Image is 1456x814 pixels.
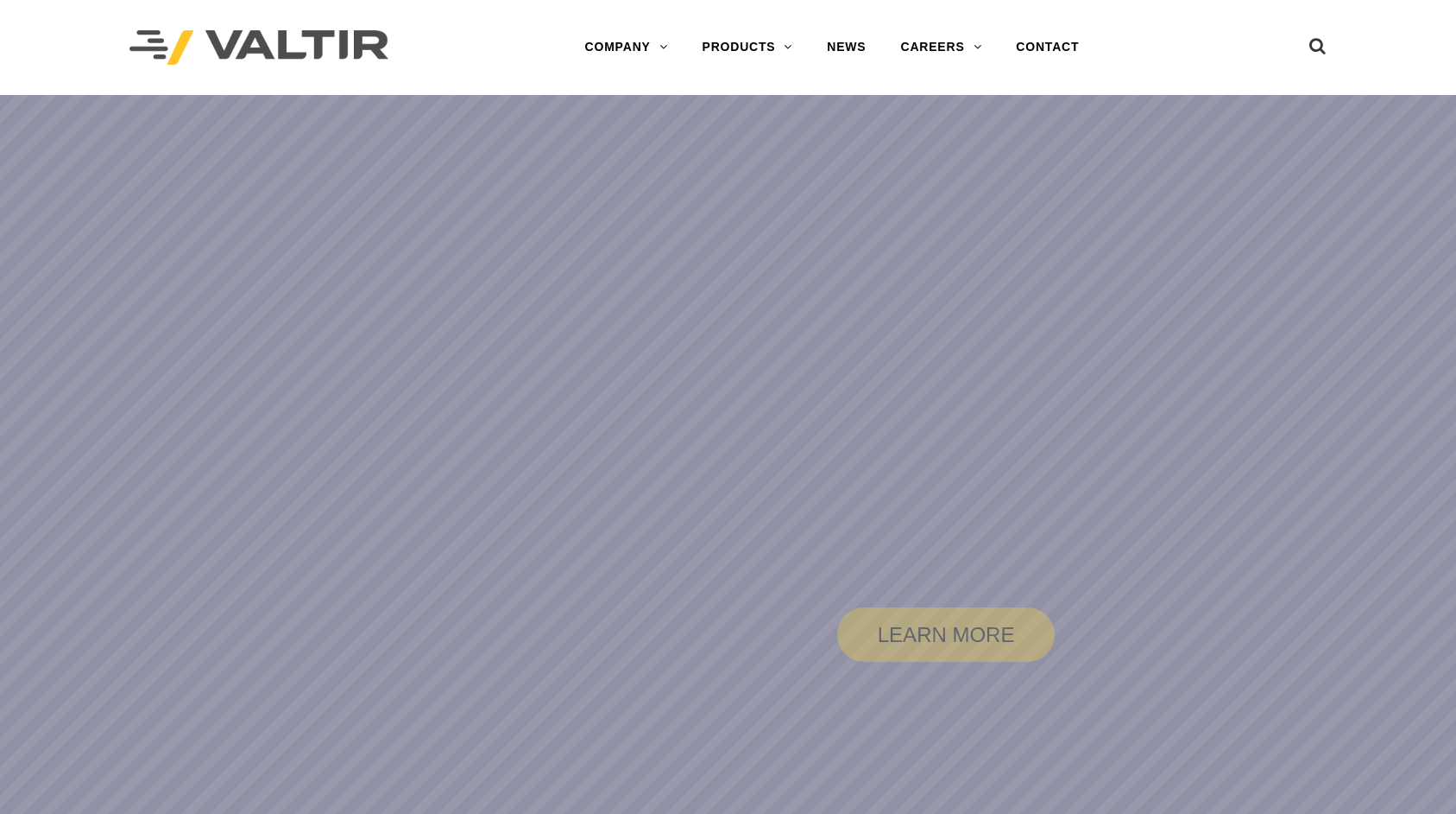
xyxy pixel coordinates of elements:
[685,30,810,65] a: PRODUCTS
[129,30,388,66] img: Valtir
[883,30,999,65] a: CAREERS
[568,30,685,65] a: COMPANY
[837,607,1055,662] a: LEARN MORE
[810,30,883,65] a: NEWS
[999,30,1096,65] a: CONTACT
